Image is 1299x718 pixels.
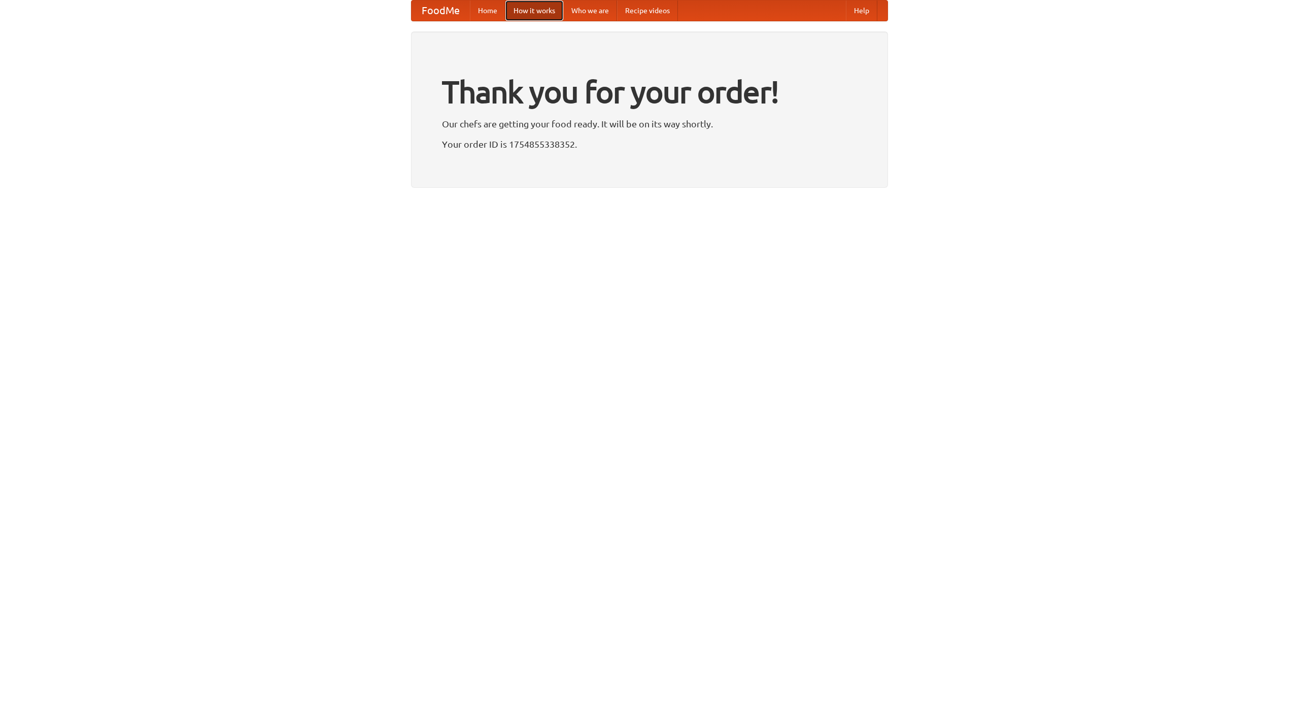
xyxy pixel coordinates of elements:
[563,1,617,21] a: Who we are
[846,1,877,21] a: Help
[412,1,470,21] a: FoodMe
[442,136,857,152] p: Your order ID is 1754855338352.
[617,1,678,21] a: Recipe videos
[442,116,857,131] p: Our chefs are getting your food ready. It will be on its way shortly.
[442,67,857,116] h1: Thank you for your order!
[505,1,563,21] a: How it works
[470,1,505,21] a: Home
